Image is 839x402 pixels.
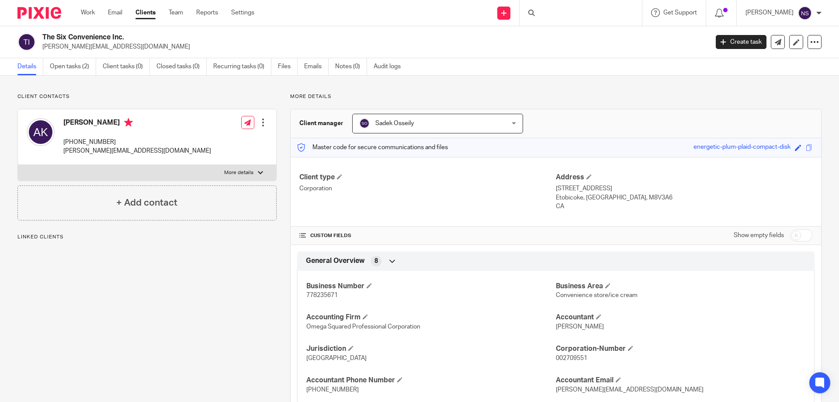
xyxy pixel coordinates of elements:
[17,58,43,75] a: Details
[42,42,703,51] p: [PERSON_NAME][EMAIL_ADDRESS][DOMAIN_NAME]
[375,120,414,126] span: Sadek Osseily
[556,324,604,330] span: [PERSON_NAME]
[306,344,556,353] h4: Jurisdiction
[156,58,207,75] a: Closed tasks (0)
[116,196,177,210] h4: + Add contact
[299,184,556,193] p: Corporation
[304,58,329,75] a: Emails
[556,173,812,182] h4: Address
[306,376,556,385] h4: Accountant Phone Number
[63,118,211,129] h4: [PERSON_NAME]
[374,58,407,75] a: Audit logs
[108,8,122,17] a: Email
[306,282,556,291] h4: Business Number
[196,8,218,17] a: Reports
[556,184,812,193] p: [STREET_ADDRESS]
[224,169,253,176] p: More details
[798,6,812,20] img: svg%3E
[27,118,55,146] img: svg%3E
[556,355,587,361] span: 002709551
[299,232,556,239] h4: CUSTOM FIELDS
[335,58,367,75] a: Notes (0)
[135,8,156,17] a: Clients
[17,7,61,19] img: Pixie
[556,387,704,393] span: [PERSON_NAME][EMAIL_ADDRESS][DOMAIN_NAME]
[63,147,211,155] p: [PERSON_NAME][EMAIL_ADDRESS][DOMAIN_NAME]
[556,313,805,322] h4: Accountant
[278,58,298,75] a: Files
[716,35,766,49] a: Create task
[169,8,183,17] a: Team
[297,143,448,152] p: Master code for secure communications and files
[17,93,277,100] p: Client contacts
[50,58,96,75] a: Open tasks (2)
[306,324,420,330] span: Omega Squared Professional Corporation
[63,138,211,147] p: [PHONE_NUMBER]
[81,8,95,17] a: Work
[734,231,784,240] label: Show empty fields
[103,58,150,75] a: Client tasks (0)
[556,344,805,353] h4: Corporation-Number
[231,8,254,17] a: Settings
[306,256,364,266] span: General Overview
[306,387,359,393] span: [PHONE_NUMBER]
[17,234,277,241] p: Linked clients
[290,93,822,100] p: More details
[213,58,271,75] a: Recurring tasks (0)
[745,8,794,17] p: [PERSON_NAME]
[306,313,556,322] h4: Accounting Firm
[693,143,790,153] div: energetic-plum-plaid-compact-disk
[556,376,805,385] h4: Accountant Email
[306,292,338,298] span: 778235671
[299,119,343,128] h3: Client manager
[556,282,805,291] h4: Business Area
[556,202,812,211] p: CA
[306,355,367,361] span: [GEOGRAPHIC_DATA]
[556,292,638,298] span: Convenience store/ice cream
[299,173,556,182] h4: Client type
[17,33,36,51] img: svg%3E
[124,118,133,127] i: Primary
[359,118,370,129] img: svg%3E
[663,10,697,16] span: Get Support
[42,33,571,42] h2: The Six Convenience Inc.
[556,193,812,202] p: Etobicoke, [GEOGRAPHIC_DATA], M8V3A6
[374,257,378,266] span: 8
